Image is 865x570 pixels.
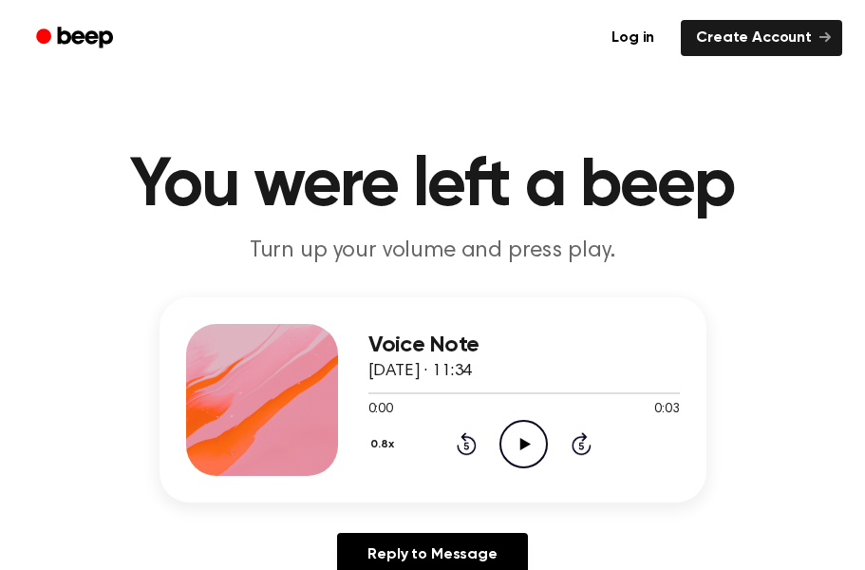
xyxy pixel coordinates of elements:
[368,363,473,380] span: [DATE] · 11:34
[23,152,842,220] h1: You were left a beep
[23,20,130,57] a: Beep
[681,20,842,56] a: Create Account
[368,428,402,461] button: 0.8x
[596,20,669,56] a: Log in
[68,236,798,267] p: Turn up your volume and press play.
[368,332,680,358] h3: Voice Note
[654,400,679,420] span: 0:03
[368,400,393,420] span: 0:00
